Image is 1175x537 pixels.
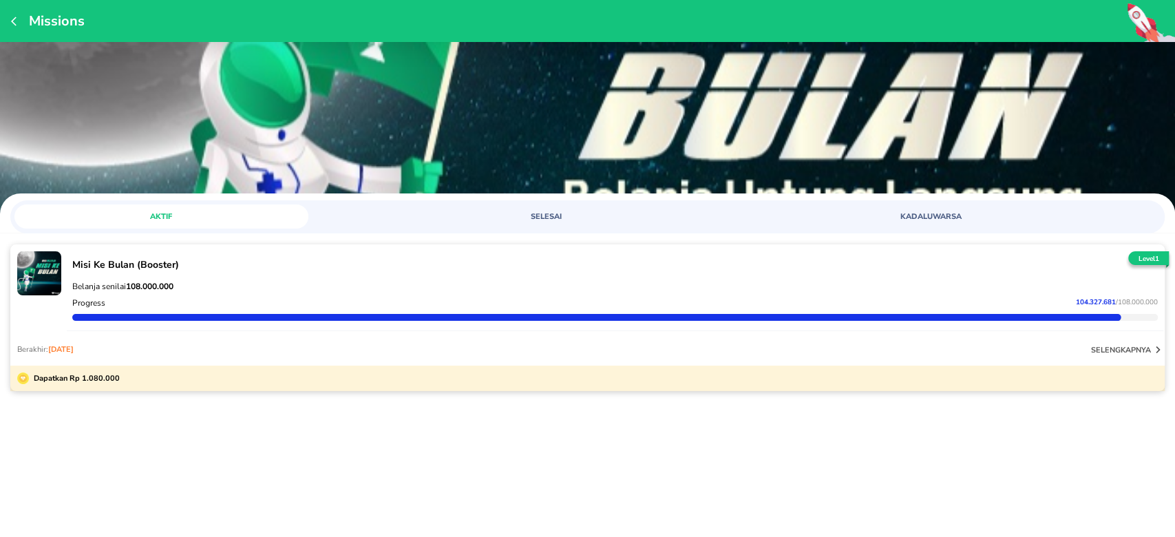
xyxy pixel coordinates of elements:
[792,211,1070,222] span: KADALUWARSA
[407,211,685,222] span: SELESAI
[72,258,1158,271] p: Misi Ke Bulan (Booster)
[126,281,173,292] strong: 108.000.000
[72,297,105,308] p: Progress
[72,281,173,292] span: Belanja senilai
[784,204,1161,229] a: KADALUWARSA
[14,204,391,229] a: AKTIF
[1116,297,1158,307] span: / 108.000.000
[22,12,85,30] p: Missions
[1091,345,1151,355] p: selengkapnya
[399,204,776,229] a: SELESAI
[48,344,74,355] span: [DATE]
[23,211,300,222] span: AKTIF
[1125,254,1172,264] p: Level 1
[29,372,120,384] p: Dapatkan Rp 1.080.000
[10,200,1165,229] div: loyalty mission tabs
[1076,297,1116,307] span: 104.327.681
[17,251,61,295] img: mission-23212
[17,344,74,355] p: Berakhir:
[1091,343,1165,357] button: selengkapnya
